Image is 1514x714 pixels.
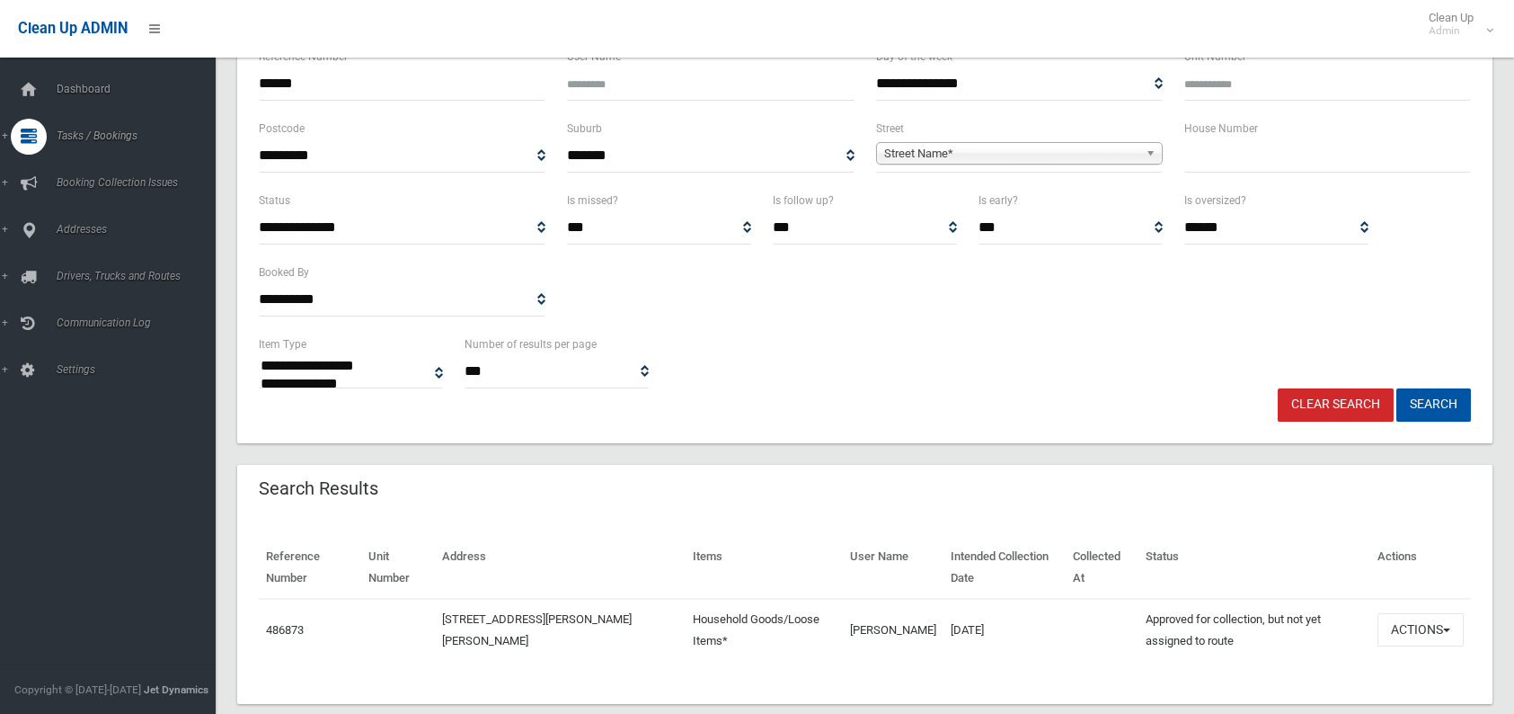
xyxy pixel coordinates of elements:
td: Approved for collection, but not yet assigned to route [1138,599,1370,661]
span: Tasks / Bookings [51,129,229,142]
th: Address [435,537,686,599]
label: Postcode [259,119,305,138]
a: Clear Search [1278,388,1394,422]
span: Drivers, Trucks and Routes [51,270,229,282]
label: House Number [1184,119,1258,138]
th: Actions [1370,537,1471,599]
span: Dashboard [51,83,229,95]
label: Is early? [978,191,1018,210]
span: Communication Log [51,317,229,329]
span: Copyright © [DATE]-[DATE] [14,683,141,696]
td: [PERSON_NAME] [843,599,943,661]
th: Reference Number [259,537,361,599]
th: User Name [843,537,943,599]
small: Admin [1429,24,1474,38]
button: Actions [1377,613,1464,647]
a: 486873 [266,623,304,637]
label: Is missed? [567,191,618,210]
button: Search [1396,388,1471,422]
label: Booked By [259,263,309,282]
th: Unit Number [361,537,435,599]
th: Intended Collection Date [943,537,1065,599]
span: Settings [51,363,229,376]
span: Clean Up [1420,11,1492,38]
label: Number of results per page [465,335,597,354]
label: Item Type [259,335,306,354]
label: Status [259,191,290,210]
label: Is follow up? [773,191,834,210]
label: Street [876,119,904,138]
strong: Jet Dynamics [144,683,208,696]
span: Booking Collection Issues [51,176,229,189]
span: Clean Up ADMIN [18,20,128,37]
span: Addresses [51,223,229,236]
label: Is oversized? [1184,191,1246,210]
th: Collected At [1066,537,1138,599]
a: [STREET_ADDRESS][PERSON_NAME][PERSON_NAME] [442,612,632,647]
td: Household Goods/Loose Items* [686,599,843,661]
th: Status [1138,537,1370,599]
label: Suburb [567,119,602,138]
td: [DATE] [943,599,1065,661]
th: Items [686,537,843,599]
span: Street Name* [884,143,1138,165]
header: Search Results [237,471,400,506]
